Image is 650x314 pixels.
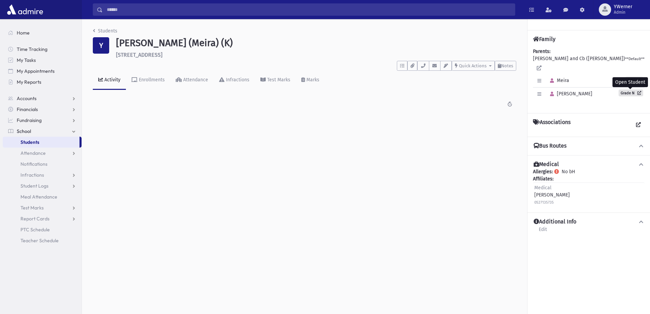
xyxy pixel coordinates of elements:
a: Accounts [3,93,82,104]
h1: [PERSON_NAME] (Meira) (K) [116,37,516,49]
a: Students [3,137,80,148]
a: Test Marks [255,71,296,90]
span: Meal Attendance [20,194,57,200]
div: [PERSON_NAME] and Cb ([PERSON_NAME]) [533,48,645,108]
span: Meira [547,78,569,83]
a: Notifications [3,159,82,169]
span: Students [20,139,39,145]
span: Notes [501,63,513,68]
small: 0527135735 [534,200,554,205]
span: School [17,128,31,134]
button: Additional Info [533,218,645,226]
nav: breadcrumb [93,27,117,37]
span: My Tasks [17,57,36,63]
a: Fundraising [3,115,82,126]
img: AdmirePro [5,3,45,16]
span: Report Cards [20,216,49,222]
a: PTC Schedule [3,224,82,235]
div: Y [93,37,109,54]
div: Infractions [225,77,249,83]
span: Student Logs [20,183,48,189]
h4: Associations [533,119,570,131]
a: Teacher Schedule [3,235,82,246]
a: My Tasks [3,55,82,66]
span: Infractions [20,172,44,178]
b: Parents: [533,49,550,54]
a: Test Marks [3,202,82,213]
a: Attendance [170,71,214,90]
a: Infractions [214,71,255,90]
a: School [3,126,82,137]
span: Medical [534,185,551,191]
a: Enrollments [126,71,170,90]
span: Financials [17,106,38,112]
a: Grade N [619,90,643,96]
span: Fundraising [17,117,42,123]
a: Report Cards [3,213,82,224]
div: No bH [533,168,645,207]
a: Time Tracking [3,44,82,55]
div: Test Marks [266,77,290,83]
span: Admin [614,10,632,15]
h4: Bus Routes [534,142,566,150]
a: Attendance [3,148,82,159]
div: Enrollments [138,77,165,83]
b: Affiliates: [533,176,553,182]
a: Edit [538,226,547,238]
a: Students [93,28,117,34]
div: Activity [103,77,120,83]
a: Infractions [3,169,82,180]
b: Allergies: [533,169,553,175]
a: Financials [3,104,82,115]
a: Marks [296,71,325,90]
a: My Appointments [3,66,82,77]
span: Teacher Schedule [20,237,59,244]
input: Search [103,3,515,16]
a: Meal Attendance [3,191,82,202]
button: Medical [533,161,645,168]
a: View all Associations [632,119,645,131]
button: Quick Actions [452,61,495,71]
div: Open Student [612,77,648,87]
div: Attendance [182,77,208,83]
span: My Reports [17,79,41,85]
a: Home [3,27,82,38]
h6: [STREET_ADDRESS] [116,52,516,58]
span: Home [17,30,30,36]
a: Student Logs [3,180,82,191]
h4: Family [533,36,555,42]
div: [PERSON_NAME] [534,184,570,206]
h4: Additional Info [534,218,576,226]
span: [PERSON_NAME] [547,91,592,97]
span: Attendance [20,150,46,156]
button: Notes [495,61,516,71]
a: Activity [93,71,126,90]
span: YWerner [614,4,632,10]
h4: Medical [534,161,559,168]
button: Bus Routes [533,142,645,150]
span: Quick Actions [459,63,487,68]
div: Marks [305,77,319,83]
a: My Reports [3,77,82,87]
span: My Appointments [17,68,55,74]
span: Time Tracking [17,46,47,52]
span: PTC Schedule [20,227,50,233]
span: Test Marks [20,205,44,211]
span: Accounts [17,95,37,101]
span: Notifications [20,161,47,167]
